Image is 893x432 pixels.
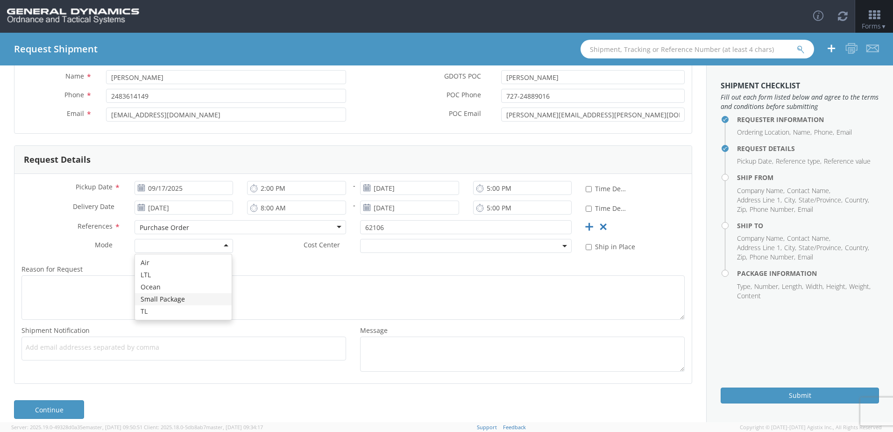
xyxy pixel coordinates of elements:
[793,128,812,137] li: Name
[737,157,773,166] li: Pickup Date
[798,205,813,214] li: Email
[799,195,843,205] li: State/Province
[586,183,628,194] label: Time Definite
[750,252,795,262] li: Phone Number
[737,205,747,214] li: Zip
[737,270,879,277] h4: Package Information
[782,282,803,291] li: Length
[845,195,869,205] li: Country
[824,157,871,166] li: Reference value
[135,269,232,281] div: LTL
[586,186,592,192] input: Time Definite
[144,424,263,431] span: Client: 2025.18.0-5db8ab7
[503,424,526,431] a: Feedback
[586,202,628,213] label: Time Definite
[135,293,232,305] div: Small Package
[304,240,340,251] span: Cost Center
[24,155,91,165] h3: Request Details
[78,222,113,230] span: References
[64,90,84,99] span: Phone
[814,128,834,137] li: Phone
[836,128,852,137] li: Email
[721,388,879,403] button: Submit
[586,244,592,250] input: Ship in Place
[14,400,84,419] a: Continue
[737,195,782,205] li: Address Line 1
[737,145,879,152] h4: Request Details
[85,424,142,431] span: master, [DATE] 09:50:51
[446,90,481,101] span: POC Phone
[737,128,791,137] li: Ordering Location
[206,424,263,431] span: master, [DATE] 09:34:17
[21,265,83,274] span: Reason for Request
[444,72,481,82] span: GDOTS POC
[737,174,879,181] h4: Ship From
[449,109,481,120] span: POC Email
[477,424,497,431] a: Support
[798,252,813,262] li: Email
[806,282,824,291] li: Width
[845,243,869,252] li: Country
[799,243,843,252] li: State/Province
[784,195,796,205] li: City
[67,109,84,118] span: Email
[737,222,879,229] h4: Ship To
[862,22,886,30] span: Forms
[586,241,637,252] label: Ship in Place
[740,424,882,431] span: Copyright © [DATE]-[DATE] Agistix Inc., All Rights Reserved
[586,206,592,212] input: Time Definite
[737,243,782,252] li: Address Line 1
[21,326,90,335] span: Shipment Notification
[14,44,98,54] h4: Request Shipment
[135,257,232,269] div: Air
[737,291,761,301] li: Content
[881,22,886,30] span: ▼
[76,182,113,191] span: Pickup Date
[11,424,142,431] span: Server: 2025.19.0-49328d0a35e
[65,72,84,80] span: Name
[754,282,780,291] li: Number
[737,186,785,195] li: Company Name
[135,281,232,293] div: Ocean
[360,326,388,335] span: Message
[721,82,879,90] h3: Shipment Checklist
[737,116,879,123] h4: Requester Information
[581,40,814,58] input: Shipment, Tracking or Reference Number (at least 4 chars)
[787,186,830,195] li: Contact Name
[7,8,139,24] img: gd-ots-0c3321f2eb4c994f95cb.png
[26,343,342,352] span: Add email addresses separated by comma
[737,282,752,291] li: Type
[737,252,747,262] li: Zip
[849,282,871,291] li: Weight
[73,202,114,213] span: Delivery Date
[721,93,879,111] span: Fill out each form listed below and agree to the terms and conditions before submitting
[826,282,847,291] li: Height
[787,234,830,243] li: Contact Name
[750,205,795,214] li: Phone Number
[95,240,113,249] span: Mode
[776,157,822,166] li: Reference type
[135,305,232,317] div: TL
[784,243,796,252] li: City
[140,223,189,232] div: Purchase Order
[737,234,785,243] li: Company Name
